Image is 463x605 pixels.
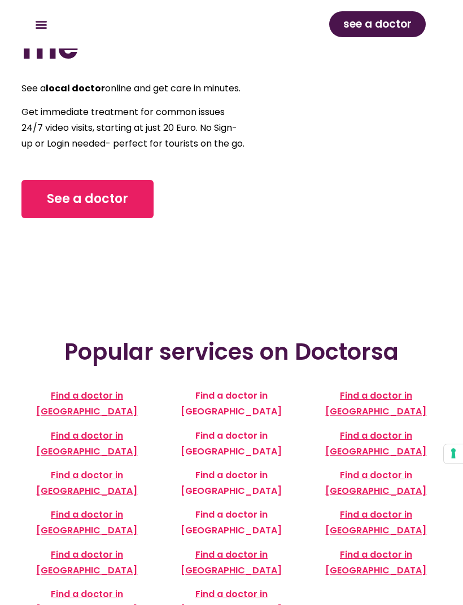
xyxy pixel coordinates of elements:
a: See a doctor [21,180,154,218]
span: Get immediate treatment for common issues 24/7 video visits, starting at just 20 Euro. No Sign-up... [21,105,244,150]
strong: local doctor [46,82,105,95]
a: Find a doctor in [GEOGRAPHIC_DATA] [325,429,426,458]
button: Your consent preferences for tracking technologies [444,444,463,463]
a: Find a doctor in [GEOGRAPHIC_DATA] [36,548,137,577]
iframe: Customer reviews powered by Trustpilot [49,260,414,276]
a: Find a doctor in [GEOGRAPHIC_DATA] [36,469,137,497]
a: see a doctor [329,11,426,37]
a: Find a doctor in [GEOGRAPHIC_DATA] [181,469,282,497]
span: see a doctor [343,15,412,33]
a: Find a doctor in [GEOGRAPHIC_DATA] [325,389,426,418]
div: Menu Toggle [32,15,50,34]
a: Find a doctor in [GEOGRAPHIC_DATA] [325,469,426,497]
a: Find a doctor in [GEOGRAPHIC_DATA] [36,389,137,418]
span: See a doctor [47,190,128,208]
h2: Popular services on Doctorsa [20,338,443,365]
a: Find a doctor in [GEOGRAPHIC_DATA] [36,508,137,537]
a: Find a doctor in [GEOGRAPHIC_DATA] [181,429,282,458]
a: Find a doctor in [GEOGRAPHIC_DATA] [181,389,282,418]
a: Find a doctor in [GEOGRAPHIC_DATA] [325,548,426,577]
a: Find a doctor in [GEOGRAPHIC_DATA] [325,508,426,537]
p: See a online and get care in minutes. [21,81,246,96]
a: Find a doctor in [GEOGRAPHIC_DATA] [181,508,282,537]
a: Find a doctor in [GEOGRAPHIC_DATA] [36,429,137,458]
a: Find a doctor in [GEOGRAPHIC_DATA] [181,548,282,577]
